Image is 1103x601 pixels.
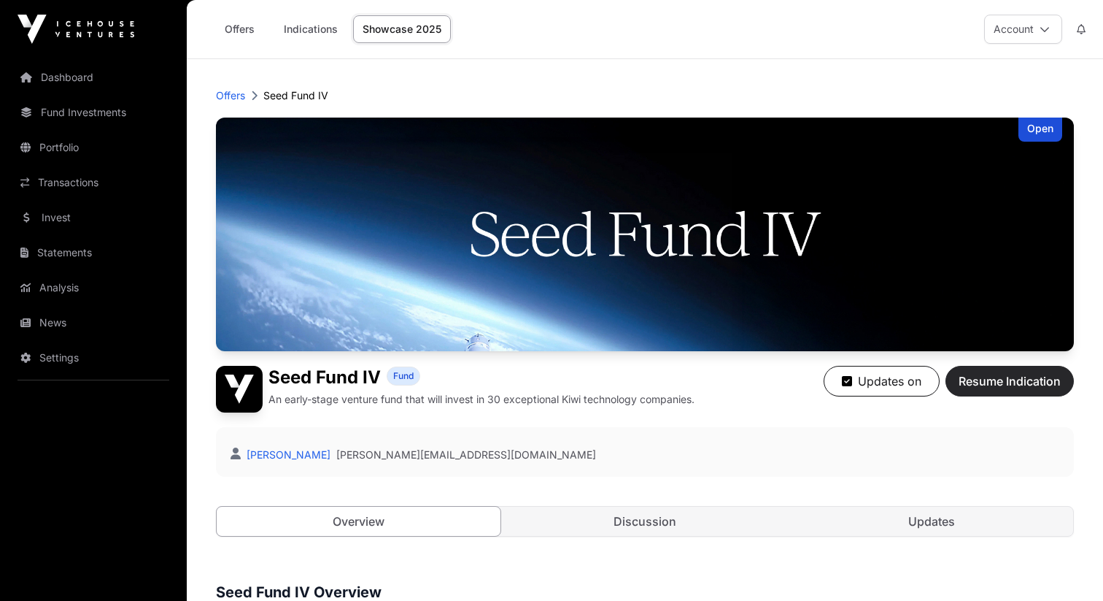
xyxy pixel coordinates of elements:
[984,15,1062,44] button: Account
[503,507,787,536] a: Discussion
[216,88,245,103] a: Offers
[216,506,501,537] a: Overview
[1018,118,1062,142] div: Open
[336,448,596,462] a: [PERSON_NAME][EMAIL_ADDRESS][DOMAIN_NAME]
[945,380,1074,395] a: Resume Indication
[393,370,414,382] span: Fund
[12,131,175,164] a: Portfolio
[824,366,940,397] button: Updates on
[268,392,694,407] p: An early-stage venture fund that will invest in 30 exceptional Kiwi technology companies.
[12,61,175,93] a: Dashboard
[12,96,175,129] a: Fund Investments
[12,237,175,269] a: Statements
[945,366,1074,397] button: Resume Indication
[12,307,175,339] a: News
[216,118,1074,351] img: Seed Fund IV
[244,448,330,461] a: [PERSON_NAME]
[268,366,381,389] h1: Seed Fund IV
[18,15,134,44] img: Icehouse Ventures Logo
[959,372,1061,390] span: Resume Indication
[274,15,347,43] a: Indications
[12,166,175,199] a: Transactions
[217,507,1073,536] nav: Tabs
[353,15,451,43] a: Showcase 2025
[12,342,175,374] a: Settings
[1030,531,1103,601] iframe: Chat Widget
[12,202,175,234] a: Invest
[263,88,328,103] p: Seed Fund IV
[210,15,268,43] a: Offers
[789,507,1073,536] a: Updates
[216,366,263,413] img: Seed Fund IV
[12,272,175,304] a: Analysis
